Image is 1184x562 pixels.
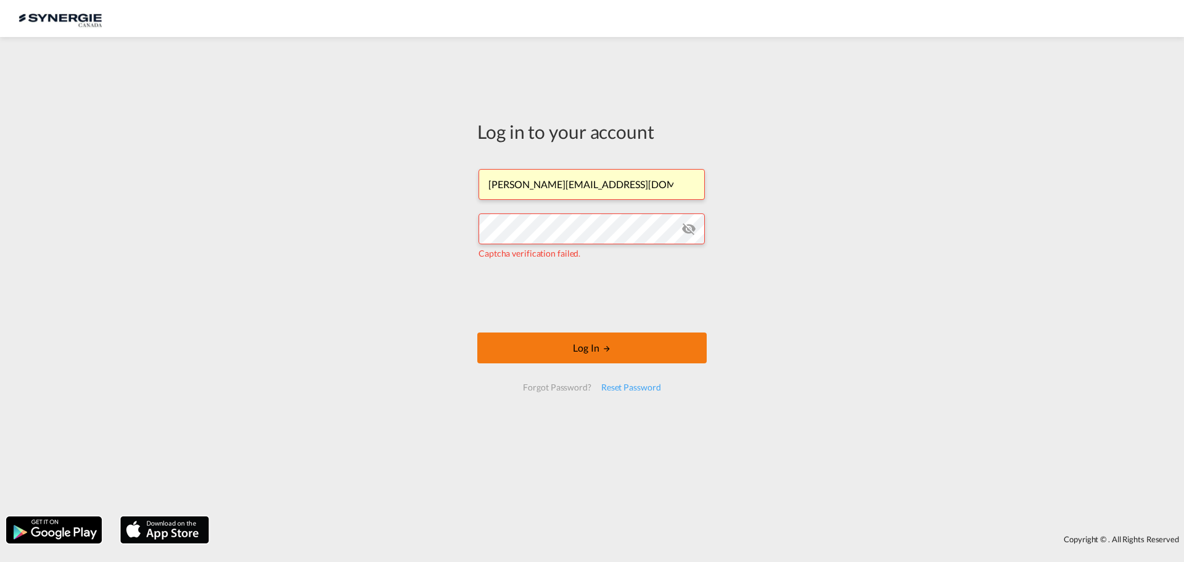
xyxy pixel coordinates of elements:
[215,529,1184,550] div: Copyright © . All Rights Reserved
[498,272,686,320] iframe: reCAPTCHA
[479,169,705,200] input: Enter email/phone number
[479,248,580,258] span: Captcha verification failed.
[518,376,596,399] div: Forgot Password?
[119,515,210,545] img: apple.png
[477,333,707,363] button: LOGIN
[596,376,666,399] div: Reset Password
[18,5,102,33] img: 1f56c880d42311ef80fc7dca854c8e59.png
[681,221,696,236] md-icon: icon-eye-off
[5,515,103,545] img: google.png
[477,118,707,144] div: Log in to your account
